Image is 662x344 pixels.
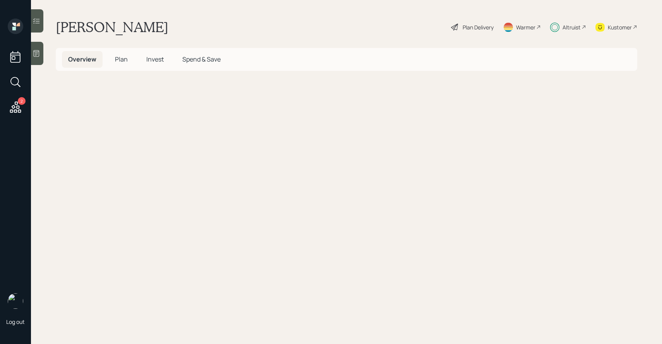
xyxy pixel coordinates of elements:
[56,19,168,36] h1: [PERSON_NAME]
[608,23,632,31] div: Kustomer
[463,23,494,31] div: Plan Delivery
[182,55,221,63] span: Spend & Save
[115,55,128,63] span: Plan
[68,55,96,63] span: Overview
[8,293,23,309] img: sami-boghos-headshot.png
[18,97,26,105] div: 2
[563,23,581,31] div: Altruist
[146,55,164,63] span: Invest
[6,318,25,325] div: Log out
[516,23,535,31] div: Warmer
